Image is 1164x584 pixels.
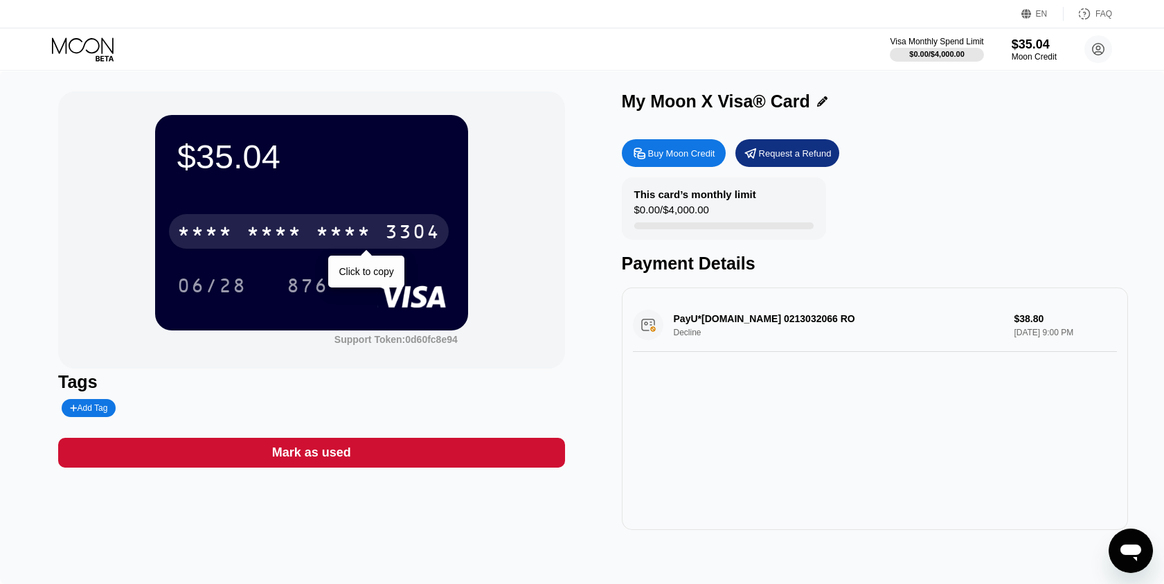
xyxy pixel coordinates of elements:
[385,222,440,245] div: 3304
[177,137,446,176] div: $35.04
[1109,529,1153,573] iframe: Schaltfläche zum Öffnen des Messaging-Fensters
[759,148,832,159] div: Request a Refund
[634,204,709,222] div: $0.00 / $4,000.00
[648,148,715,159] div: Buy Moon Credit
[1021,7,1064,21] div: EN
[622,91,810,112] div: My Moon X Visa® Card
[287,276,328,299] div: 876
[167,268,257,303] div: 06/28
[334,334,458,345] div: Support Token:0d60fc8e94
[622,139,726,167] div: Buy Moon Credit
[276,268,339,303] div: 876
[622,254,1128,274] div: Payment Details
[890,37,983,62] div: Visa Monthly Spend Limit$0.00/$4,000.00
[1095,9,1112,19] div: FAQ
[890,37,983,46] div: Visa Monthly Spend Limit
[1012,37,1057,52] div: $35.04
[334,334,458,345] div: Support Token: 0d60fc8e94
[1036,9,1048,19] div: EN
[634,188,756,200] div: This card’s monthly limit
[339,266,393,277] div: Click to copy
[58,372,564,392] div: Tags
[1012,37,1057,62] div: $35.04Moon Credit
[62,399,116,417] div: Add Tag
[177,276,247,299] div: 06/28
[909,50,965,58] div: $0.00 / $4,000.00
[735,139,839,167] div: Request a Refund
[1064,7,1112,21] div: FAQ
[58,438,564,468] div: Mark as used
[1012,52,1057,62] div: Moon Credit
[70,403,107,413] div: Add Tag
[272,445,351,461] div: Mark as used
